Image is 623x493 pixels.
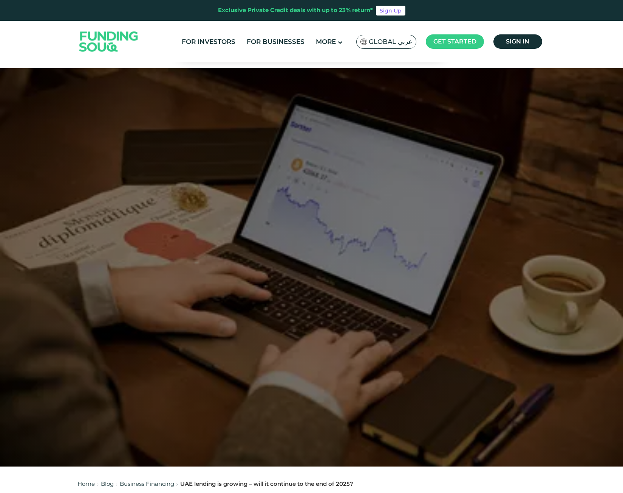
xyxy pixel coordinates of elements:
a: Home [77,480,95,487]
img: SA Flag [360,39,367,45]
a: Sign in [493,34,542,49]
a: Sign Up [376,6,405,16]
span: Get started [433,38,476,45]
a: Business Financing [120,480,174,487]
span: More [316,38,336,45]
div: Exclusive Private Credit deals with up to 23% return* [218,6,373,15]
a: For Investors [180,36,237,48]
span: Sign in [506,38,529,45]
img: Logo [72,23,146,61]
a: Blog [101,480,114,487]
div: UAE lending is growing – will it continue to the end of 2025? [180,480,353,488]
a: For Businesses [245,36,306,48]
span: Global عربي [369,37,412,46]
